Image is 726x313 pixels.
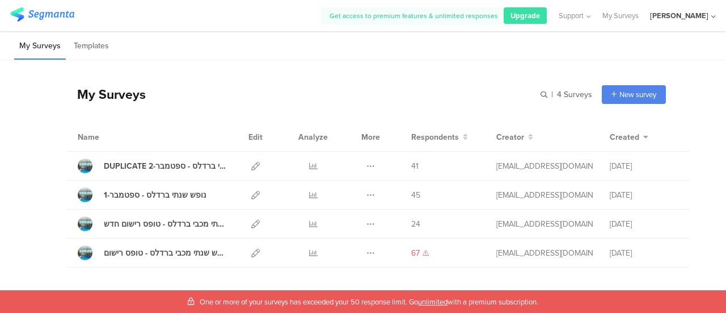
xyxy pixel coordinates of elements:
[78,245,226,260] a: נופש שנתי מכבי ברדלס - טופס רישום
[610,131,648,143] button: Created
[411,131,459,143] span: Respondents
[200,297,538,307] span: One or more of your surveys has exceeded your 50 response limit. Go with a premium subscription.
[550,89,555,101] span: |
[78,187,206,202] a: נופש שנתי ברדלס - ספטמבר-1
[296,123,330,151] div: Analyze
[496,131,524,143] span: Creator
[411,131,468,143] button: Respondents
[610,160,678,172] div: [DATE]
[411,218,420,230] span: 24
[69,33,114,60] li: Templates
[330,11,498,21] span: Get access to premium features & unlimited responses
[610,247,678,259] div: [DATE]
[358,123,383,151] div: More
[619,89,656,100] span: New survey
[14,33,66,60] li: My Surveys
[243,123,268,151] div: Edit
[78,158,226,173] a: DUPLICATE נופש שנתי ברדלס - ספטמבר-2
[411,189,420,201] span: 45
[610,189,678,201] div: [DATE]
[418,297,448,307] span: unlimited
[496,160,593,172] div: ilanlpc@gmail.com
[78,131,146,143] div: Name
[104,189,206,201] div: נופש שנתי ברדלס - ספטמבר-1
[650,10,708,21] div: [PERSON_NAME]
[104,247,226,259] div: נופש שנתי מכבי ברדלס - טופס רישום
[496,247,593,259] div: ilanlpc@gmail.com
[78,216,226,231] a: נופש שנתי מכבי ברדלס - טופס רישום חדש
[66,85,146,104] div: My Surveys
[559,10,584,21] span: Support
[411,160,419,172] span: 41
[496,189,593,201] div: ilanlpc@gmail.com
[496,131,533,143] button: Creator
[496,218,593,230] div: ilanlpc@gmail.com
[557,89,592,101] span: 4 Surveys
[104,218,226,230] div: נופש שנתי מכבי ברדלס - טופס רישום חדש
[411,247,420,259] span: 67
[104,160,226,172] div: DUPLICATE נופש שנתי ברדלס - ספטמבר-2
[510,10,540,21] span: Upgrade
[610,218,678,230] div: [DATE]
[610,131,639,143] span: Created
[10,7,74,22] img: segmanta logo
